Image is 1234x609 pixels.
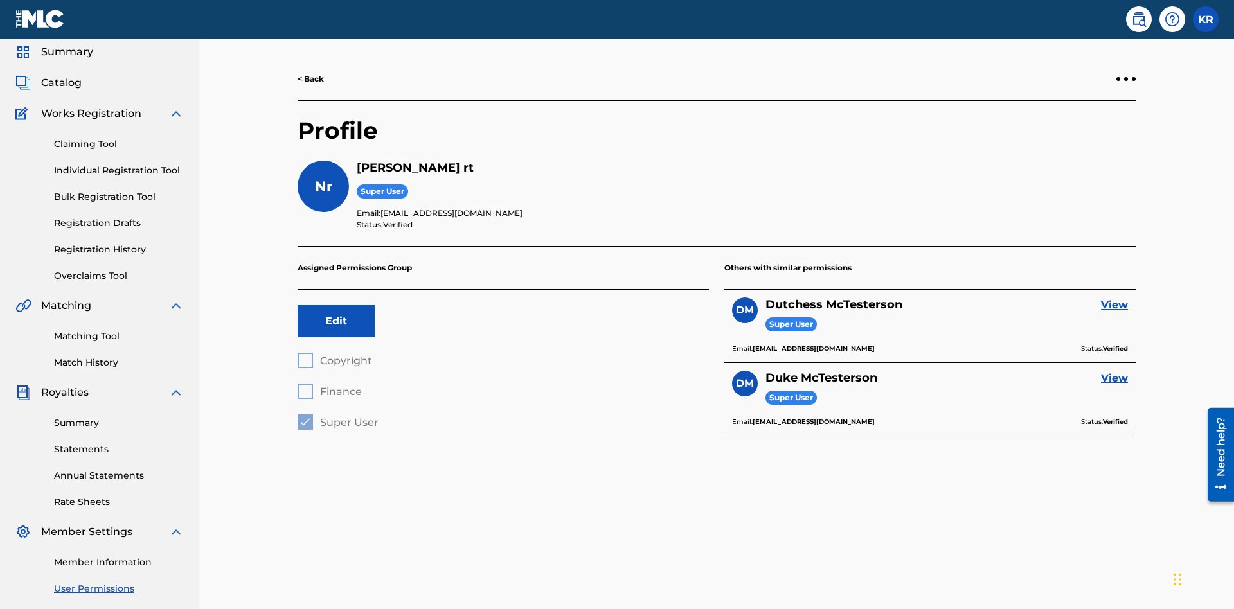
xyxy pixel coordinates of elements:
p: Status: [1081,343,1128,355]
span: Super User [765,391,817,405]
span: Matching [41,298,91,313]
span: Catalog [41,75,82,91]
a: Rate Sheets [54,495,184,509]
a: Claiming Tool [54,137,184,151]
h5: Duke McTesterson [765,371,877,385]
p: Email: [732,416,875,428]
img: expand [168,385,184,400]
div: User Menu [1193,6,1219,32]
p: Status: [1081,416,1128,428]
img: Royalties [15,385,31,400]
span: Verified [383,220,413,229]
button: Edit [298,305,375,337]
img: Works Registration [15,106,32,121]
a: CatalogCatalog [15,75,82,91]
span: Super User [357,184,408,199]
iframe: Chat Widget [1170,547,1234,609]
a: User Permissions [54,582,184,596]
div: Help [1159,6,1185,32]
a: < Back [298,73,324,85]
span: Summary [41,44,93,60]
b: Verified [1103,418,1128,426]
a: Public Search [1126,6,1152,32]
b: Verified [1103,344,1128,353]
img: expand [168,106,184,121]
span: DM [736,303,754,318]
h5: Nicole rt [357,161,1136,175]
span: [EMAIL_ADDRESS][DOMAIN_NAME] [380,208,523,218]
a: Match History [54,356,184,369]
b: [EMAIL_ADDRESS][DOMAIN_NAME] [753,418,875,426]
h2: Profile [298,116,1136,161]
div: Drag [1174,560,1181,599]
a: Member Information [54,556,184,569]
img: Member Settings [15,524,31,540]
span: Nr [315,178,332,195]
span: Works Registration [41,106,141,121]
a: Overclaims Tool [54,269,184,283]
a: View [1101,297,1128,313]
a: Statements [54,443,184,456]
img: expand [168,524,184,540]
a: Summary [54,416,184,430]
p: Email: [357,207,1136,219]
a: View [1101,371,1128,386]
a: Registration Drafts [54,216,184,230]
img: search [1131,12,1147,27]
h5: Dutchess McTesterson [765,297,902,312]
iframe: Resource Center [1198,403,1234,508]
p: Email: [732,343,875,355]
span: Member Settings [41,524,132,540]
p: Assigned Permissions Group [298,247,709,290]
a: Registration History [54,243,184,256]
a: Bulk Registration Tool [54,190,184,204]
img: Catalog [15,75,31,91]
b: [EMAIL_ADDRESS][DOMAIN_NAME] [753,344,875,353]
img: MLC Logo [15,10,65,28]
span: Super User [765,317,817,332]
a: Individual Registration Tool [54,164,184,177]
p: Status: [357,219,1136,231]
a: Matching Tool [54,330,184,343]
p: Others with similar permissions [724,247,1136,290]
span: DM [736,376,754,391]
a: SummarySummary [15,44,93,60]
span: Royalties [41,385,89,400]
img: expand [168,298,184,313]
a: Annual Statements [54,469,184,482]
img: help [1165,12,1180,27]
img: Matching [15,298,31,313]
img: Summary [15,44,31,60]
